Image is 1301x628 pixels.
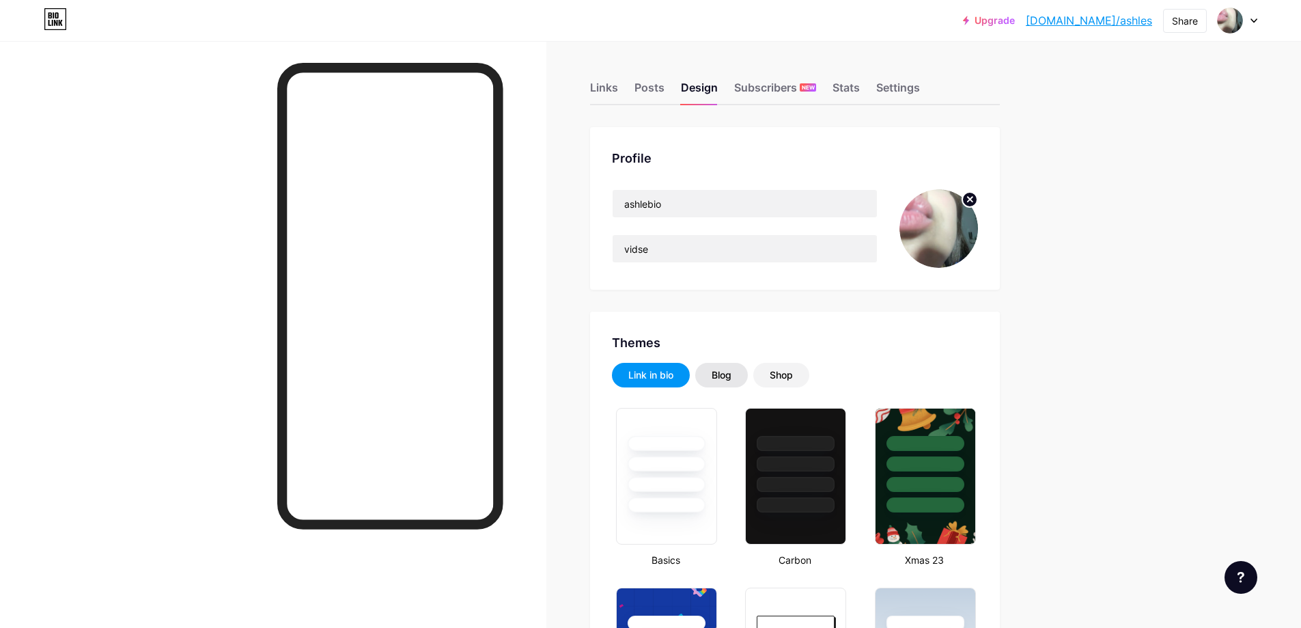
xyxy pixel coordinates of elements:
[712,368,731,382] div: Blog
[802,83,815,92] span: NEW
[590,79,618,104] div: Links
[612,553,719,567] div: Basics
[1217,8,1243,33] img: ashles
[681,79,718,104] div: Design
[871,553,978,567] div: Xmas 23
[876,79,920,104] div: Settings
[734,79,816,104] div: Subscribers
[613,235,877,262] input: Bio
[612,149,978,167] div: Profile
[899,189,978,268] img: ashles
[1026,12,1152,29] a: [DOMAIN_NAME]/ashles
[634,79,665,104] div: Posts
[833,79,860,104] div: Stats
[741,553,848,567] div: Carbon
[628,368,673,382] div: Link in bio
[770,368,793,382] div: Shop
[1172,14,1198,28] div: Share
[613,190,877,217] input: Name
[963,15,1015,26] a: Upgrade
[612,333,978,352] div: Themes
